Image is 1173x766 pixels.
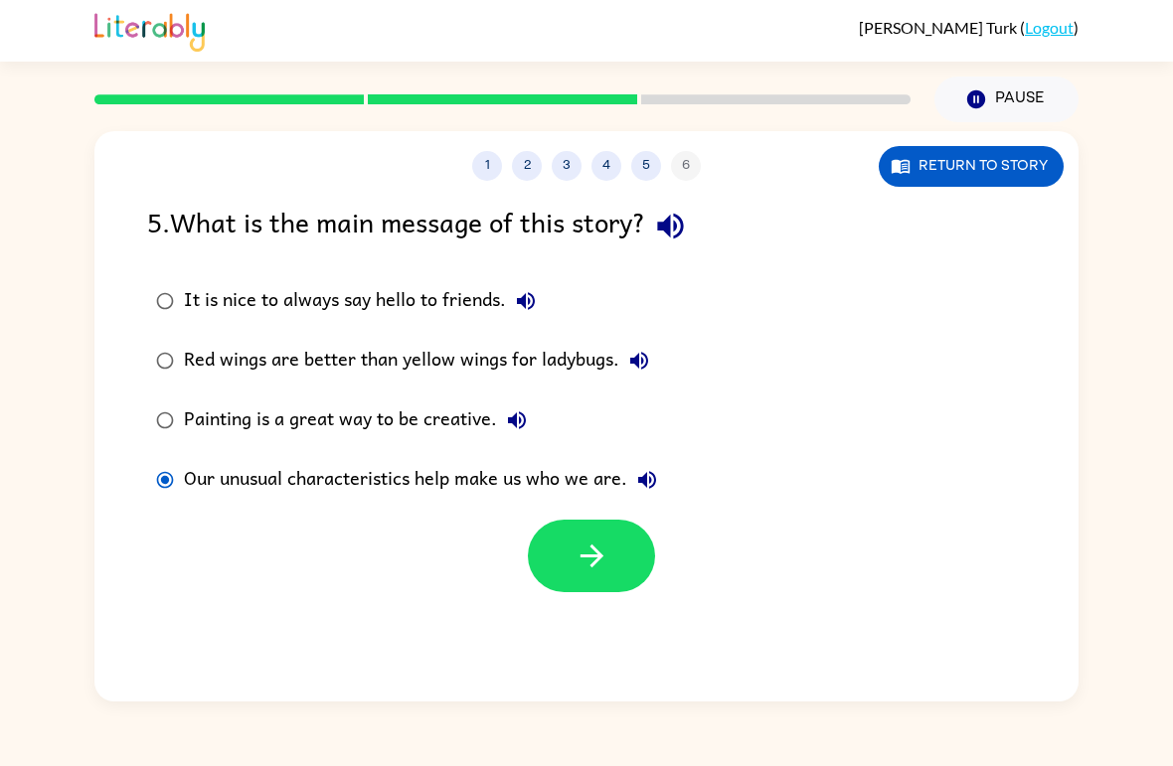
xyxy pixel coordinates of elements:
button: 4 [591,151,621,181]
span: [PERSON_NAME] Turk [859,18,1020,37]
button: Pause [934,77,1079,122]
button: 3 [552,151,582,181]
button: 5 [631,151,661,181]
button: Painting is a great way to be creative. [497,400,537,440]
div: ( ) [859,18,1079,37]
div: It is nice to always say hello to friends. [184,281,546,321]
div: Our unusual characteristics help make us who we are. [184,460,667,500]
div: Red wings are better than yellow wings for ladybugs. [184,341,659,381]
a: Logout [1025,18,1074,37]
button: Our unusual characteristics help make us who we are. [627,460,667,500]
button: Return to story [879,146,1064,187]
img: Literably [94,8,205,52]
button: Red wings are better than yellow wings for ladybugs. [619,341,659,381]
button: 1 [472,151,502,181]
div: Painting is a great way to be creative. [184,400,537,440]
button: It is nice to always say hello to friends. [506,281,546,321]
div: 5 . What is the main message of this story? [147,201,1026,251]
button: 2 [512,151,542,181]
